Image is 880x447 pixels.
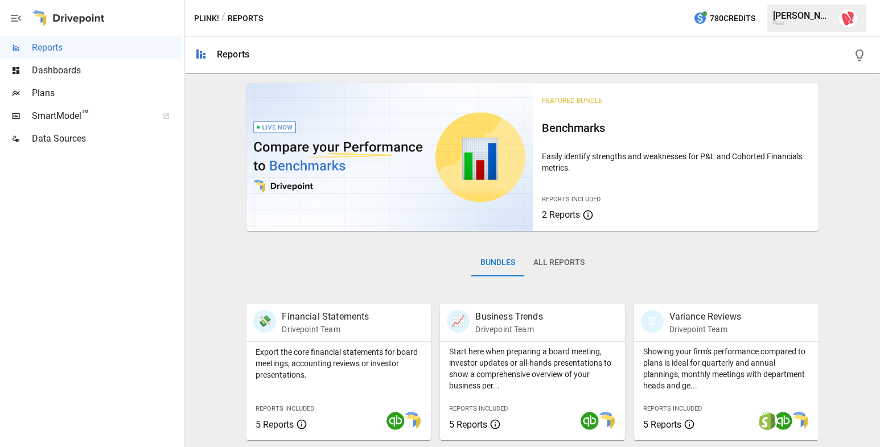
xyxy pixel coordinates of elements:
div: [PERSON_NAME] [773,10,832,21]
span: SmartModel [32,109,150,123]
div: 📈 [447,310,470,333]
span: Reports [32,41,182,55]
img: quickbooks [581,412,599,430]
span: 5 Reports [643,419,681,430]
span: ™ [81,107,89,122]
span: Reports Included [643,405,702,412]
img: smart model [790,412,808,430]
p: Variance Reviews [669,310,741,324]
button: All Reports [524,249,594,276]
span: 5 Reports [449,419,487,430]
p: Easily identify strengths and weaknesses for P&L and Cohorted Financials metrics. [542,151,809,173]
div: 🗓 [641,310,664,333]
span: Dashboards [32,64,182,77]
img: smart model [402,412,421,430]
span: Reports Included [542,196,601,203]
span: 2 Reports [542,209,580,220]
button: Plink! [194,11,219,26]
h6: Benchmarks [542,119,809,137]
span: 780 Credits [710,11,755,26]
p: Drivepoint Team [282,324,369,335]
button: Max Luthy [832,2,864,34]
span: Plans [32,86,182,100]
img: Max Luthy [839,9,857,27]
img: shopify [758,412,776,430]
span: Data Sources [32,132,182,146]
div: Reports [217,49,249,60]
span: Reports Included [256,405,314,412]
img: smart model [597,412,615,430]
button: Bundles [471,249,524,276]
p: Start here when preparing a board meeting, investor updates or all-hands presentations to show a ... [449,346,615,391]
img: quickbooks [386,412,405,430]
p: Drivepoint Team [669,324,741,335]
span: Featured Bundle [542,97,602,105]
div: / [221,11,225,26]
img: video thumbnail [246,83,532,231]
p: Drivepoint Team [475,324,542,335]
button: 780Credits [689,8,760,29]
div: 💸 [253,310,276,333]
p: Export the core financial statements for board meetings, accounting reviews or investor presentat... [256,346,422,380]
div: Plink! [773,21,832,26]
span: 5 Reports [256,419,294,430]
p: Financial Statements [282,310,369,324]
span: Reports Included [449,405,508,412]
p: Showing your firm's performance compared to plans is ideal for quarterly and annual plannings, mo... [643,346,809,391]
p: Business Trends [475,310,542,324]
img: quickbooks [774,412,792,430]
